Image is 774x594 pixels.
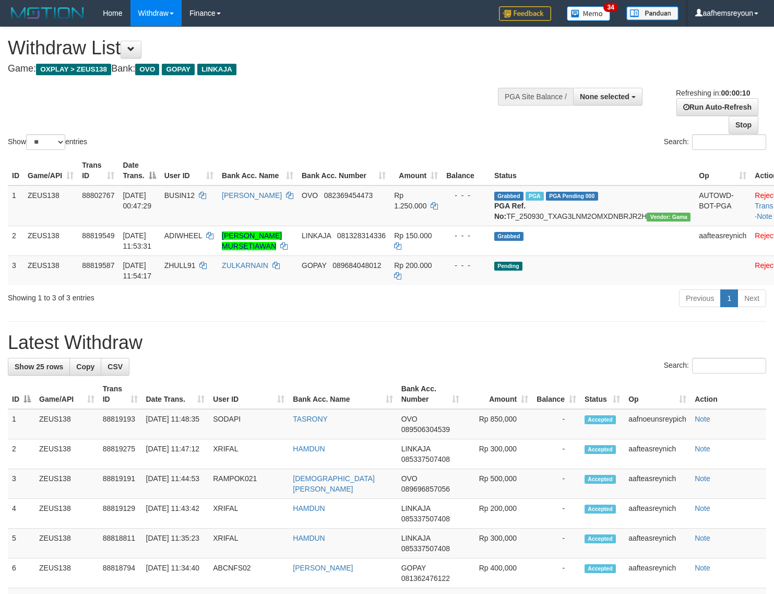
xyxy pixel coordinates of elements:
img: panduan.png [626,6,678,20]
span: GOPAY [401,564,426,572]
div: - - - [446,230,486,241]
td: 1 [8,409,35,439]
a: HAMDUN [293,504,325,513]
td: Rp 300,000 [463,439,532,469]
th: Trans ID: activate to sort column ascending [78,156,118,185]
a: 1 [720,289,738,307]
a: Note [695,504,710,513]
span: OVO [401,415,418,423]
td: Rp 200,000 [463,499,532,529]
th: Game/API: activate to sort column ascending [35,379,99,409]
span: OVO [401,474,418,483]
a: Next [737,289,766,307]
a: Run Auto-Refresh [676,98,758,116]
a: Stop [729,116,758,134]
span: PGA Pending [546,192,598,201]
td: 88819193 [99,409,142,439]
td: 88819129 [99,499,142,529]
span: Copy 082369454473 to clipboard [324,191,373,200]
h1: Withdraw List [8,38,506,59]
span: BUSIN12 [164,191,195,200]
span: Grabbed [494,232,523,241]
th: Bank Acc. Number: activate to sort column ascending [297,156,390,185]
th: Balance: activate to sort column ascending [532,379,580,409]
span: ADIWHEEL [164,231,203,240]
button: None selected [573,88,642,106]
span: [DATE] 00:47:29 [123,191,151,210]
span: LINKAJA [302,231,331,240]
input: Search: [692,134,766,150]
td: ZEUS138 [35,558,99,588]
td: - [532,409,580,439]
td: aafteasreynich [624,558,690,588]
th: ID [8,156,23,185]
img: Feedback.jpg [499,6,551,21]
a: HAMDUN [293,445,325,453]
td: aafteasreynich [624,439,690,469]
a: ZULKARNAIN [222,261,268,270]
th: Action [690,379,766,409]
a: Note [695,474,710,483]
select: Showentries [26,134,65,150]
th: Date Trans.: activate to sort column descending [118,156,160,185]
a: [DEMOGRAPHIC_DATA][PERSON_NAME] [293,474,375,493]
a: Previous [679,289,721,307]
td: SODAPI [209,409,289,439]
td: 2 [8,226,23,255]
a: Note [695,445,710,453]
span: GOPAY [302,261,326,270]
td: 1 [8,185,23,226]
span: LINKAJA [197,64,236,75]
td: [DATE] 11:44:53 [142,469,209,499]
th: Game/API: activate to sort column ascending [23,156,78,185]
td: - [532,469,580,499]
th: Bank Acc. Name: activate to sort column ascending [289,379,397,409]
td: 88818811 [99,529,142,558]
td: [DATE] 11:35:23 [142,529,209,558]
th: Status [490,156,695,185]
h4: Game: Bank: [8,64,506,74]
th: Trans ID: activate to sort column ascending [99,379,142,409]
span: Copy 081328314336 to clipboard [337,231,386,240]
a: TASRONY [293,415,328,423]
td: aafteasreynich [695,226,751,255]
td: - [532,529,580,558]
span: LINKAJA [401,504,431,513]
span: 88819587 [82,261,114,270]
div: - - - [446,260,486,271]
span: 88802767 [82,191,114,200]
span: OXPLAY > ZEUS138 [36,64,111,75]
th: ID: activate to sort column descending [8,379,35,409]
td: ZEUS138 [35,439,99,469]
th: Bank Acc. Number: activate to sort column ascending [397,379,463,409]
td: XRIFAL [209,439,289,469]
span: ZHULL91 [164,261,196,270]
td: Rp 500,000 [463,469,532,499]
span: Copy 085337507408 to clipboard [401,455,450,463]
th: Balance [442,156,490,185]
label: Show entries [8,134,87,150]
span: Accepted [585,445,616,454]
span: Accepted [585,415,616,424]
span: Copy 085337507408 to clipboard [401,544,450,553]
span: 34 [603,3,617,12]
th: User ID: activate to sort column ascending [160,156,218,185]
span: Pending [494,262,522,271]
th: Amount: activate to sort column ascending [390,156,442,185]
td: ZEUS138 [35,529,99,558]
span: Copy 089506304539 to clipboard [401,425,450,434]
a: Note [695,534,710,542]
a: Note [757,212,772,220]
td: 88818794 [99,558,142,588]
a: HAMDUN [293,534,325,542]
span: None selected [580,92,629,101]
span: Copy 085337507408 to clipboard [401,515,450,523]
td: ZEUS138 [23,255,78,285]
span: Rp 150.000 [394,231,432,240]
span: GOPAY [162,64,195,75]
td: - [532,499,580,529]
span: CSV [108,363,123,371]
td: AUTOWD-BOT-PGA [695,185,751,226]
span: Accepted [585,505,616,514]
th: Amount: activate to sort column ascending [463,379,532,409]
